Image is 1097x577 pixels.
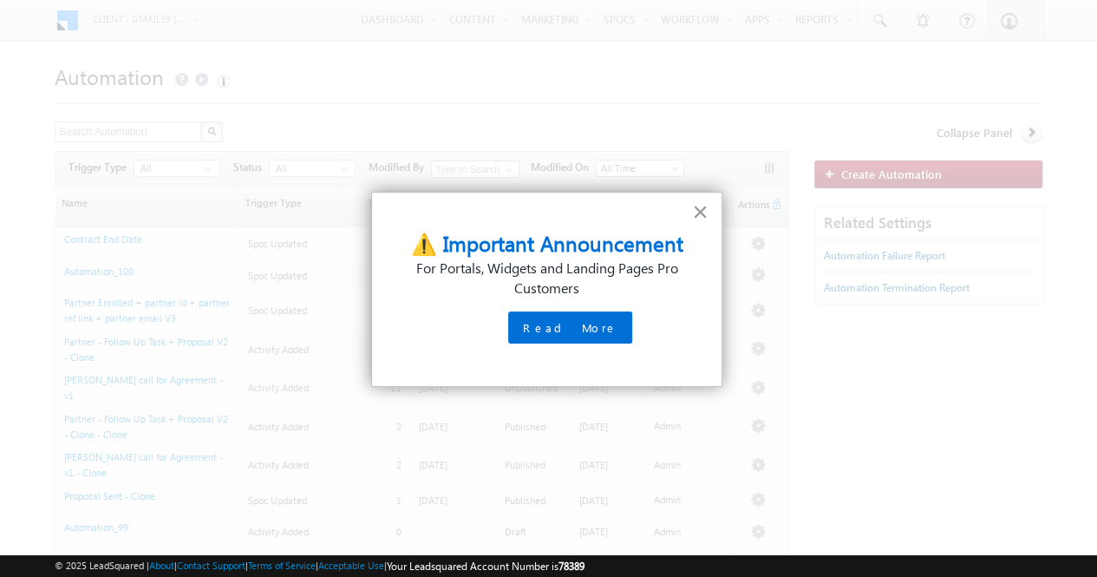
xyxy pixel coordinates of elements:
[692,198,708,226] button: Close
[508,311,632,344] button: Read More
[558,560,584,573] span: 78389
[410,259,683,298] p: For Portals, Widgets and Landing Pages Pro Customers
[318,560,384,571] a: Acceptable Use
[177,560,245,571] a: Contact Support
[387,560,584,573] span: Your Leadsquared Account Number is
[410,231,683,256] p: ⚠️ Important Announcement
[55,558,584,574] span: © 2025 LeadSquared | | | | |
[149,560,174,571] a: About
[248,560,316,571] a: Terms of Service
